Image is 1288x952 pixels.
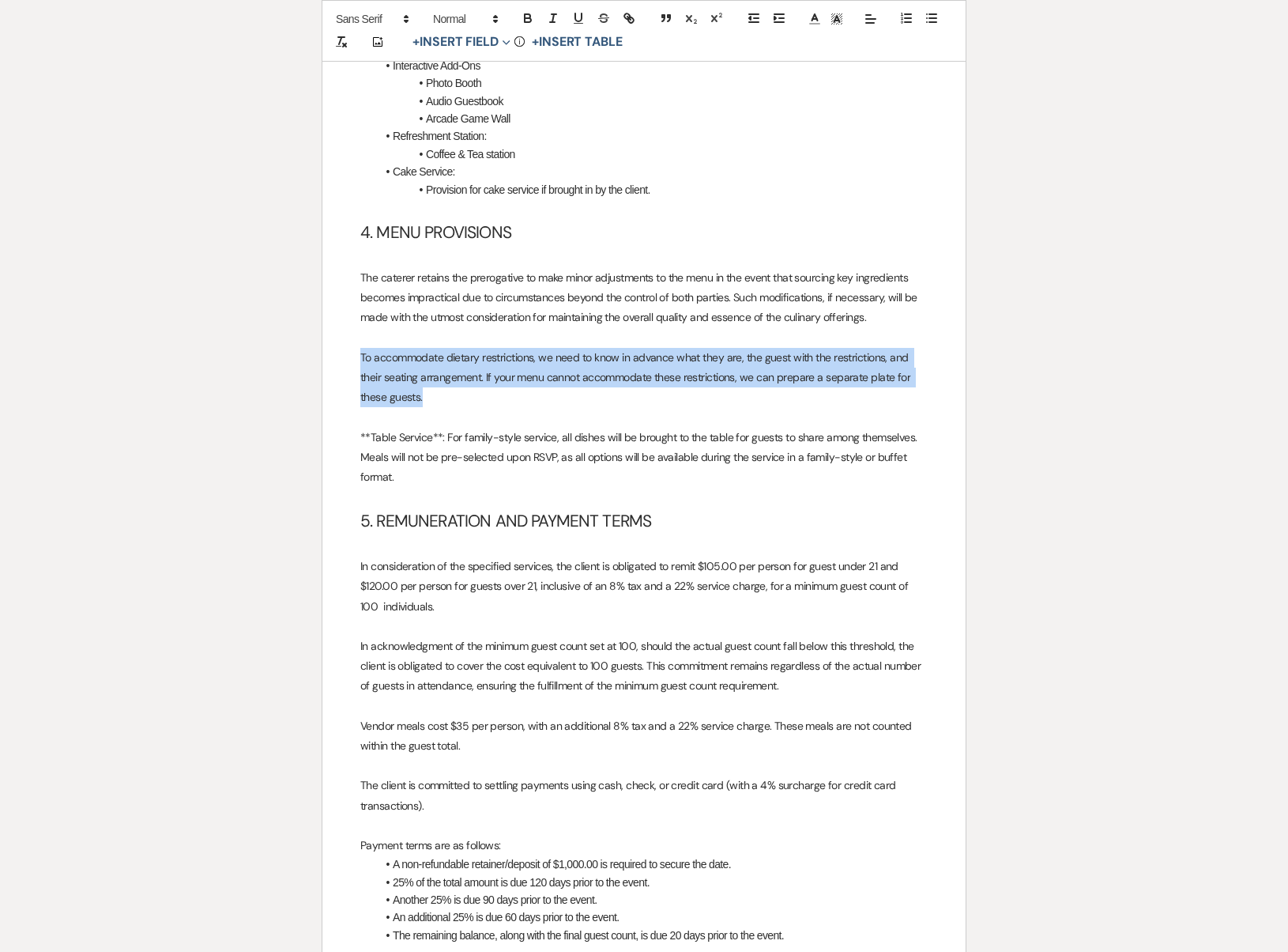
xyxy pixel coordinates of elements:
[412,36,420,49] span: +
[376,909,928,926] li: An additional 25% is due 60 days prior to the event.
[376,163,928,180] li: Cake Service:
[376,74,928,92] li: Photo Booth
[376,145,928,163] li: Coffee & Tea station
[376,110,928,127] li: Arcade Game Wall
[360,637,928,697] p: In acknowledgment of the minimum guest count set at 100, should the actual guest count fall below...
[376,927,928,944] li: The remaining balance, along with the final guest count, is due 20 days prior to the event.
[426,9,503,28] span: Header Formats
[360,268,928,328] p: The caterer retains the prerogative to make minor adjustments to the menu in the event that sourc...
[376,874,928,891] li: 25% of the total amount is due 120 days prior to the event.
[407,33,516,52] button: Insert Field
[376,127,928,145] li: Refreshment Station:
[360,836,928,856] p: Payment terms are as follows:
[376,181,928,198] li: Provision for cake service if brought in by the client.
[376,57,928,74] li: Interactive Add-Ons
[360,557,928,617] p: In consideration of the specified services, the client is obligated to remit $105.00 per person f...
[376,856,928,873] li: A non-refundable retainer/deposit of $1,000.00 is required to secure the date.
[860,9,882,28] span: Alignment
[532,36,539,49] span: +
[376,891,928,909] li: Another 25% is due 90 days prior to the event.
[376,93,928,110] li: Audio Guestbook
[360,218,928,248] h2: 4. MENU PROVISIONS
[360,776,928,815] p: The client is committed to settling payments using cash, check, or credit card (with a 4% surchar...
[526,33,628,52] button: +Insert Table
[804,9,826,28] span: Text Color
[360,428,928,488] p: **Table Service**: For family-style service, all dishes will be brought to the table for guests t...
[360,507,928,537] h2: 5. REMUNERATION AND PAYMENT TERMS
[826,9,848,28] span: Text Background Color
[360,348,928,408] p: To accommodate dietary restrictions, we need to know in advance what they are, the guest with the...
[360,716,928,756] p: Vendor meals cost $35 per person, with an additional 8% tax and a 22% service charge. These meals...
